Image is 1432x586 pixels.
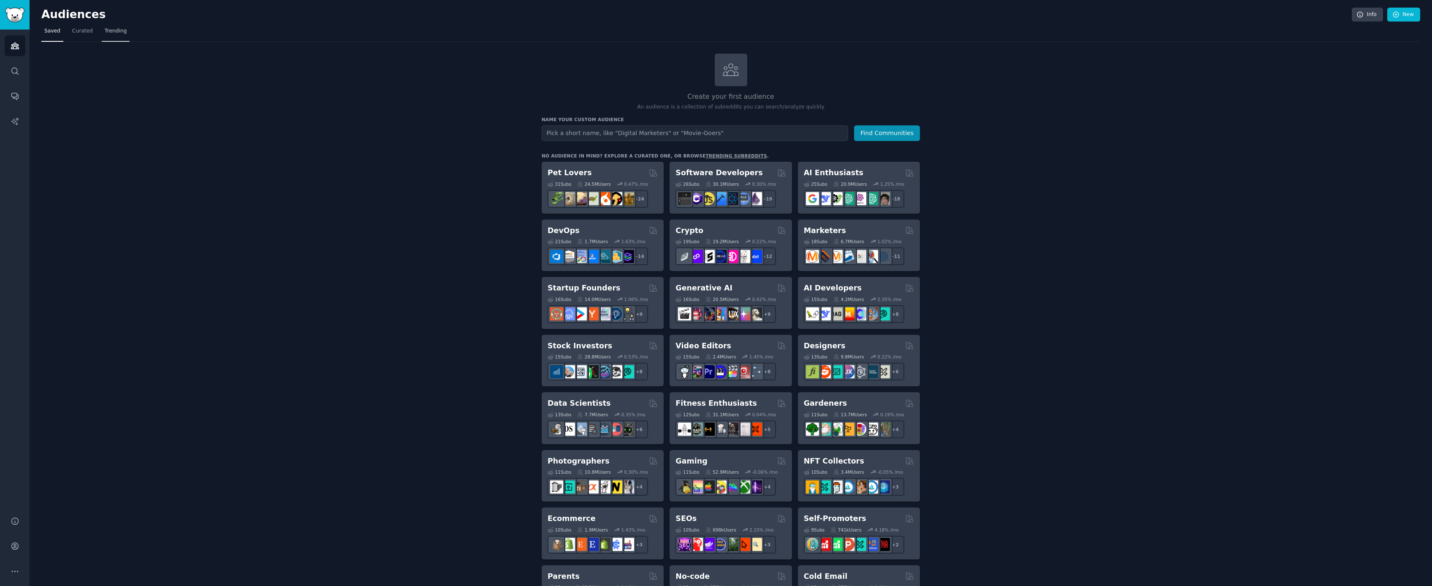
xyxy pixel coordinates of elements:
[41,8,1352,22] h2: Audiences
[586,423,599,436] img: dataengineering
[690,250,703,263] img: 0xPolygon
[752,239,776,244] div: 0.22 % /mo
[749,354,773,360] div: 1.45 % /mo
[804,469,827,475] div: 10 Sub s
[865,538,878,551] img: betatests
[804,527,825,533] div: 9 Sub s
[830,423,843,436] img: SavageGarden
[853,538,866,551] img: alphaandbetausers
[548,571,580,582] h2: Parents
[586,192,599,205] img: turtle
[675,296,699,302] div: 16 Sub s
[548,296,571,302] div: 16 Sub s
[609,423,622,436] img: datasets
[830,250,843,263] img: AskMarketing
[854,125,920,141] button: Find Communities
[865,423,878,436] img: UrbanGardening
[806,480,819,494] img: NFTExchange
[804,181,827,187] div: 25 Sub s
[713,250,727,263] img: web3
[830,365,843,378] img: UI_Design
[853,365,866,378] img: userexperience
[621,239,645,244] div: 1.63 % /mo
[562,538,575,551] img: shopify
[678,307,691,320] img: aivideo
[853,192,866,205] img: OpenAIDev
[752,181,776,187] div: 0.30 % /mo
[609,365,622,378] img: swingtrading
[630,305,648,323] div: + 9
[1387,8,1420,22] a: New
[678,365,691,378] img: gopro
[548,225,580,236] h2: DevOps
[690,365,703,378] img: editors
[804,239,827,244] div: 18 Sub s
[630,478,648,496] div: + 4
[5,8,24,22] img: GummySearch logo
[548,398,610,409] h2: Data Scientists
[806,365,819,378] img: typography
[752,412,776,418] div: 0.04 % /mo
[624,354,648,360] div: 0.53 % /mo
[841,307,854,320] img: MistralAI
[749,480,762,494] img: TwitchStreaming
[621,307,634,320] img: growmybusiness
[1352,8,1383,22] a: Info
[833,469,864,475] div: 3.4M Users
[713,365,727,378] img: VideoEditors
[865,480,878,494] img: OpenseaMarket
[853,250,866,263] img: googleads
[621,480,634,494] img: WeddingPhotography
[713,538,727,551] img: SEO_cases
[758,190,776,208] div: + 19
[586,307,599,320] img: ycombinator
[586,365,599,378] img: Trading
[609,480,622,494] img: Nikon
[749,538,762,551] img: The_SEO
[887,190,904,208] div: + 18
[804,513,866,524] h2: Self-Promoters
[678,423,691,436] img: GYM
[574,538,587,551] img: Etsy
[877,469,903,475] div: -0.05 % /mo
[737,365,750,378] img: Youtubevideo
[841,365,854,378] img: UXDesign
[577,354,610,360] div: 28.8M Users
[804,225,846,236] h2: Marketers
[758,363,776,380] div: + 8
[713,480,727,494] img: GamerPals
[725,480,738,494] img: gamers
[804,341,846,351] h2: Designers
[548,283,620,293] h2: Startup Founders
[705,469,739,475] div: 52.9M Users
[577,239,608,244] div: 1.7M Users
[737,192,750,205] img: AskComputerScience
[609,192,622,205] img: PetAdvice
[887,305,904,323] div: + 8
[548,456,610,467] h2: Photographers
[574,192,587,205] img: leopardgeckos
[877,250,890,263] img: OnlineMarketing
[833,239,864,244] div: 6.7M Users
[675,168,762,178] h2: Software Developers
[562,480,575,494] img: streetphotography
[577,296,610,302] div: 14.0M Users
[550,365,563,378] img: dividends
[44,27,60,35] span: Saved
[713,192,727,205] img: iOSProgramming
[574,365,587,378] img: Forex
[877,239,901,244] div: 1.02 % /mo
[758,305,776,323] div: + 9
[609,307,622,320] img: Entrepreneurship
[41,24,63,42] a: Saved
[713,307,727,320] img: sdforall
[550,307,563,320] img: EntrepreneurRideAlong
[749,192,762,205] img: elixir
[702,192,715,205] img: learnjavascript
[853,423,866,436] img: flowers
[574,480,587,494] img: AnalogCommunity
[69,24,96,42] a: Curated
[548,412,571,418] div: 13 Sub s
[749,365,762,378] img: postproduction
[853,307,866,320] img: OpenSourceAI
